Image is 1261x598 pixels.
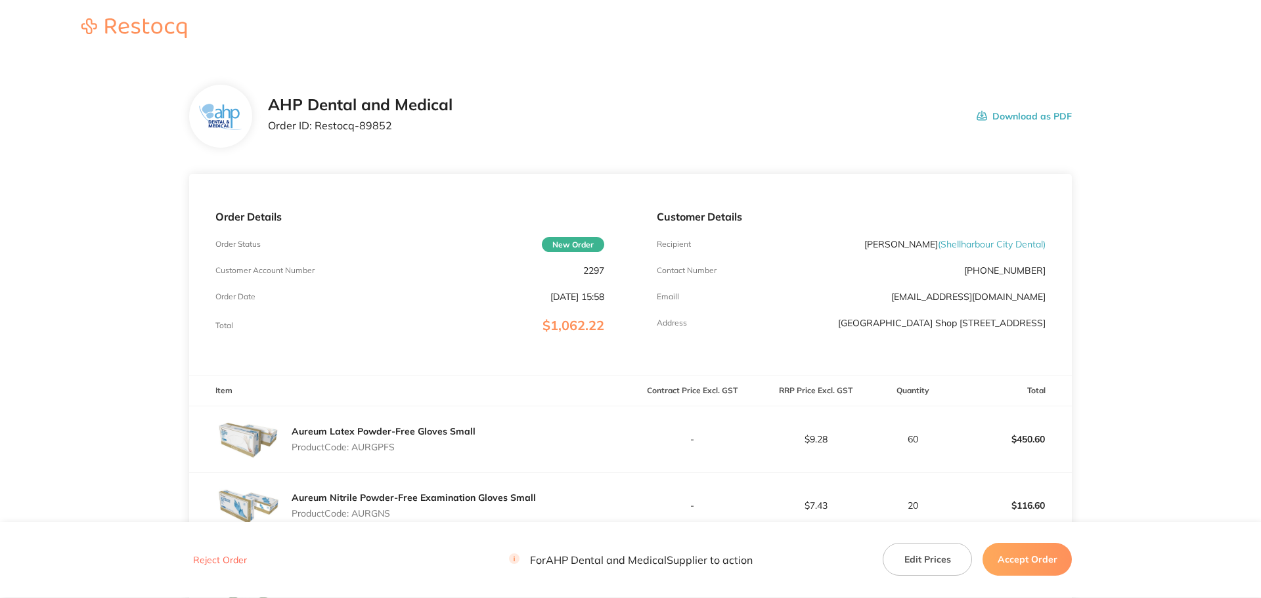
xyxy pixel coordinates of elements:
p: [GEOGRAPHIC_DATA] Shop [STREET_ADDRESS] [838,318,1046,328]
p: Contact Number [657,266,717,275]
p: Recipient [657,240,691,249]
p: - [631,434,753,444]
span: New Order [542,237,604,252]
a: Restocq logo [68,18,200,40]
th: Total [948,375,1072,406]
a: [EMAIL_ADDRESS][DOMAIN_NAME] [891,291,1046,303]
th: Item [189,375,630,406]
span: $1,062.22 [542,317,604,333]
p: Order Status [215,240,261,249]
p: Order Date [215,292,255,301]
img: aXFiZ3FkOQ [215,406,281,472]
p: $116.60 [949,490,1071,521]
p: $9.28 [755,434,877,444]
p: Customer Account Number [215,266,315,275]
p: [DATE] 15:58 [550,291,604,302]
p: Product Code: AURGPFS [292,442,476,452]
p: 2297 [583,265,604,276]
button: Accept Order [983,544,1072,576]
a: Aureum Latex Powder-Free Gloves Small [292,425,476,437]
button: Download as PDF [977,96,1072,137]
p: 20 [878,500,948,511]
img: ZWJpOXBsaw [215,473,281,538]
p: Customer Details [657,211,1046,223]
p: [PERSON_NAME] [864,239,1046,249]
h2: AHP Dental and Medical [268,96,453,114]
th: Contract Price Excl. GST [630,375,754,406]
th: Quantity [877,375,948,406]
p: Address [657,318,687,328]
p: [PHONE_NUMBER] [964,265,1046,276]
p: Order ID: Restocq- 89852 [268,119,453,131]
p: - [631,500,753,511]
img: ZjN5bDlnNQ [199,104,242,129]
p: 60 [878,434,948,444]
img: Restocq logo [68,18,200,38]
button: Reject Order [189,555,251,566]
p: Total [215,321,233,330]
p: $7.43 [755,500,877,511]
p: Product Code: AURGNS [292,508,536,519]
button: Edit Prices [883,544,972,576]
span: ( Shellharbour City Dental ) [938,238,1046,250]
p: For AHP Dental and Medical Supplier to action [509,554,753,566]
p: Emaill [657,292,679,301]
p: $450.60 [949,423,1071,455]
a: Aureum Nitrile Powder-Free Examination Gloves Small [292,492,536,503]
th: RRP Price Excl. GST [754,375,877,406]
p: Order Details [215,211,604,223]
